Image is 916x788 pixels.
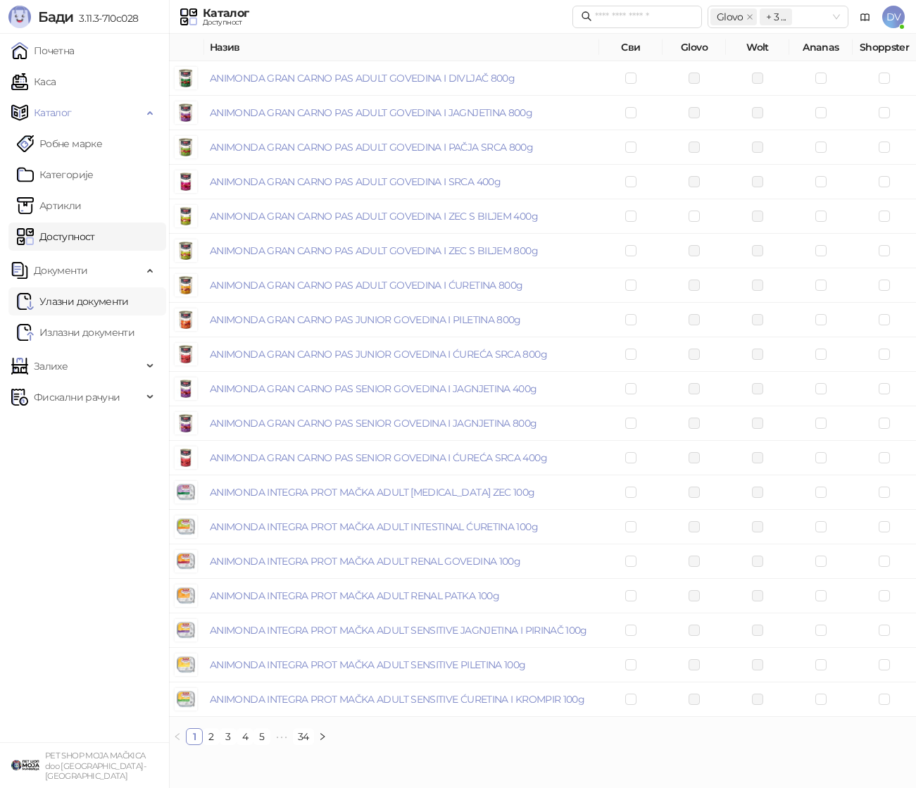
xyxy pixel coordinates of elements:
[169,728,186,745] li: Претходна страна
[210,693,584,706] a: ANIMONDA INTEGRA PROT MAČKA ADULT SENSITIVE ĆURETINA I KROMPIR 100g
[175,550,197,573] img: Slika
[210,210,538,223] a: ANIMONDA GRAN CARNO PAS ADULT GOVEDINA I ZEC S BILJEM 400g
[210,279,522,292] a: ANIMONDA GRAN CARNO PAS ADULT GOVEDINA I ĆURETINA 800g
[882,6,905,28] span: DV
[34,383,120,411] span: Фискални рачуни
[175,205,197,227] img: Slika
[17,130,102,158] a: Робне марке
[34,256,87,284] span: Документи
[175,308,197,331] img: Slika
[210,244,538,257] a: ANIMONDA GRAN CARNO PAS ADULT GOVEDINA I ZEC S BILJEM 800g
[599,34,663,61] th: Сви
[220,729,236,744] a: 3
[314,728,331,745] button: right
[853,34,916,61] th: Shoppster
[73,12,138,25] span: 3.11.3-710c028
[210,141,533,154] a: ANIMONDA GRAN CARNO PAS ADULT GOVEDINA I PAČJA SRCA 800g
[237,728,253,745] li: 4
[175,446,197,469] img: Slika
[34,99,72,127] span: Каталог
[175,481,197,504] img: Slika
[210,348,547,361] a: ANIMONDA GRAN CARNO PAS JUNIOR GOVEDINA I ĆUREĆA SRCA 800g
[210,106,532,119] a: ANIMONDA GRAN CARNO PAS ADULT GOVEDINA I JAGNJETINA 800g
[17,223,95,251] a: Доступност
[186,728,203,745] li: 1
[17,161,94,189] a: Категорије
[766,9,786,25] span: + 3 ...
[175,515,197,538] img: Slika
[203,8,249,19] div: Каталог
[789,34,853,61] th: Ananas
[175,67,197,89] img: Slika
[17,318,134,346] a: Излазни документи
[175,584,197,607] img: Slika
[210,382,537,395] a: ANIMONDA GRAN CARNO PAS SENIOR GOVEDINA I JAGNJETINA 400g
[210,175,501,188] a: ANIMONDA GRAN CARNO PAS ADULT GOVEDINA I SRCA 400g
[270,728,293,745] span: •••
[220,728,237,745] li: 3
[175,619,197,642] img: Slika
[175,343,197,365] img: Slika
[175,101,197,124] img: Slika
[237,729,253,744] a: 4
[175,170,197,193] img: Slika
[210,658,526,671] a: ANIMONDA INTEGRA PROT MAČKA ADULT SENSITIVE PILETINA 100g
[175,688,197,711] img: Slika
[175,412,197,434] img: Slika
[210,589,499,602] a: ANIMONDA INTEGRA PROT MAČKA ADULT RENAL PATKA 100g
[726,34,789,61] th: Wolt
[710,8,757,25] span: Glovo
[210,520,538,533] a: ANIMONDA INTEGRA PROT MAČKA ADULT INTESTINAL ĆURETINA 100g
[203,729,219,744] a: 2
[34,352,68,380] span: Залихе
[203,19,249,26] div: Доступност
[760,8,793,25] span: + 3 ...
[293,728,314,745] li: 34
[663,34,726,61] th: Glovo
[17,287,129,315] a: Ulazni dokumentiУлазни документи
[11,751,39,780] img: 64x64-companyLogo-9f44b8df-f022-41eb-b7d6-300ad218de09.png
[175,653,197,676] img: Slika
[210,417,537,430] a: ANIMONDA GRAN CARNO PAS SENIOR GOVEDINA I JAGNJETINA 800g
[38,8,73,25] span: Бади
[270,728,293,745] li: Следећих 5 Страна
[203,728,220,745] li: 2
[318,732,327,741] span: right
[210,486,535,499] a: ANIMONDA INTEGRA PROT MAČKA ADULT [MEDICAL_DATA] ZEC 100g
[8,6,31,28] img: Logo
[11,68,56,96] a: Каса
[169,728,186,745] button: left
[210,624,587,637] a: ANIMONDA INTEGRA PROT MAČKA ADULT SENSITIVE JAGNJETINA I PIRINAČ 100g
[210,72,515,85] a: ANIMONDA GRAN CARNO PAS ADULT GOVEDINA I DIVLJAČ 800g
[45,751,146,781] small: PET SHOP MOJA MAČKICA doo [GEOGRAPHIC_DATA]-[GEOGRAPHIC_DATA]
[294,729,313,744] a: 34
[175,239,197,262] img: Slika
[746,13,753,20] span: close
[210,313,521,326] a: ANIMONDA GRAN CARNO PAS JUNIOR GOVEDINA I PILETINA 800g
[254,729,270,744] a: 5
[314,728,331,745] li: Следећа страна
[210,451,547,464] a: ANIMONDA GRAN CARNO PAS SENIOR GOVEDINA I ĆUREĆA SRCA 400g
[175,274,197,296] img: Slika
[187,729,202,744] a: 1
[717,9,744,25] span: Glovo
[17,192,82,220] a: ArtikliАртикли
[204,34,599,61] th: Назив
[854,6,877,28] a: Документација
[175,136,197,158] img: Slika
[11,37,75,65] a: Почетна
[173,732,182,741] span: left
[175,377,197,400] img: Slika
[210,555,520,568] a: ANIMONDA INTEGRA PROT MAČKA ADULT RENAL GOVEDINA 100g
[253,728,270,745] li: 5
